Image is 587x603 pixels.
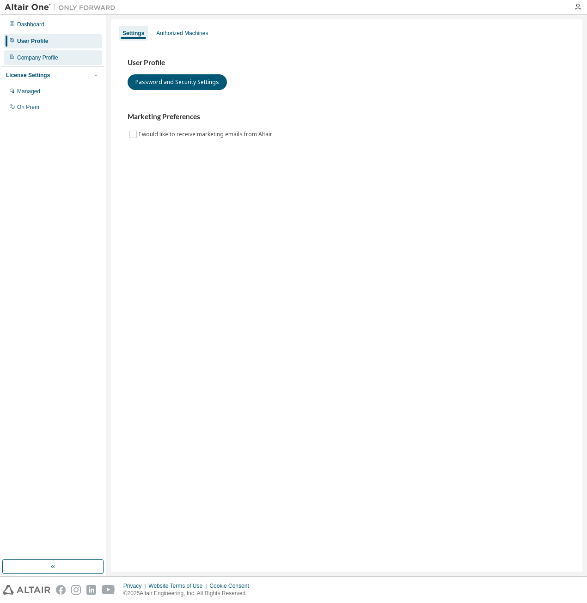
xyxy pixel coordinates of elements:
[3,585,50,595] img: altair_logo.svg
[17,37,48,45] div: User Profile
[56,585,66,595] img: facebook.svg
[148,582,209,590] div: Website Terms of Use
[102,585,115,595] img: youtube.svg
[123,590,255,597] p: © 2025 Altair Engineering, Inc. All Rights Reserved.
[122,30,144,37] div: Settings
[156,30,208,37] div: Authorized Machines
[17,21,44,28] div: Dashboard
[123,582,148,590] div: Privacy
[17,54,58,61] div: Company Profile
[209,582,254,590] div: Cookie Consent
[17,88,40,95] div: Managed
[17,103,39,111] div: On Prem
[139,129,274,140] label: I would like to receive marketing emails from Altair
[128,58,566,67] h3: User Profile
[86,585,96,595] img: linkedin.svg
[71,585,81,595] img: instagram.svg
[6,72,50,79] div: License Settings
[128,112,566,121] h3: Marketing Preferences
[5,3,120,12] img: Altair One
[128,74,227,90] button: Password and Security Settings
